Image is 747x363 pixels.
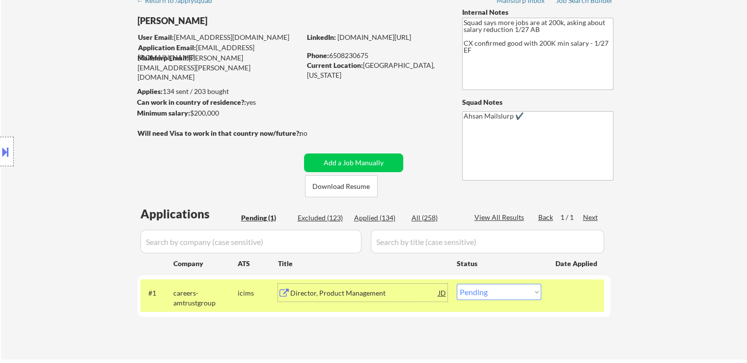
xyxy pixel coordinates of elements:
[140,230,361,253] input: Search by company (case sensitive)
[140,208,238,220] div: Applications
[290,288,439,298] div: Director, Product Management
[241,213,290,223] div: Pending (1)
[538,212,554,222] div: Back
[307,60,446,80] div: [GEOGRAPHIC_DATA], [US_STATE]
[337,33,411,41] a: [DOMAIN_NAME][URL]
[457,254,541,272] div: Status
[438,284,447,302] div: JD
[462,97,613,107] div: Squad Notes
[238,288,278,298] div: icims
[148,288,166,298] div: #1
[555,259,599,269] div: Date Applied
[138,32,301,42] div: [EMAIL_ADDRESS][DOMAIN_NAME]
[474,212,527,222] div: View All Results
[138,54,189,62] strong: Mailslurp Email:
[462,7,613,17] div: Internal Notes
[300,128,328,138] div: no
[138,129,301,137] strong: Will need Visa to work in that country now/future?:
[138,43,196,52] strong: Application Email:
[138,33,174,41] strong: User Email:
[173,288,238,307] div: careers-amtrustgroup
[307,51,329,60] strong: Phone:
[138,53,301,82] div: [PERSON_NAME][EMAIL_ADDRESS][PERSON_NAME][DOMAIN_NAME]
[412,213,461,223] div: All (258)
[138,15,339,27] div: [PERSON_NAME]
[583,212,599,222] div: Next
[173,259,238,269] div: Company
[305,175,378,197] button: Download Resume
[138,43,301,62] div: [EMAIL_ADDRESS][DOMAIN_NAME]
[560,212,583,222] div: 1 / 1
[137,87,301,96] div: 134 sent / 203 bought
[278,259,447,269] div: Title
[307,61,363,69] strong: Current Location:
[304,153,403,172] button: Add a Job Manually
[137,98,246,106] strong: Can work in country of residence?:
[307,33,336,41] strong: LinkedIn:
[354,213,403,223] div: Applied (134)
[137,97,298,107] div: yes
[298,213,347,223] div: Excluded (123)
[238,259,278,269] div: ATS
[307,51,446,60] div: 6508230675
[371,230,604,253] input: Search by title (case sensitive)
[137,108,301,118] div: $200,000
